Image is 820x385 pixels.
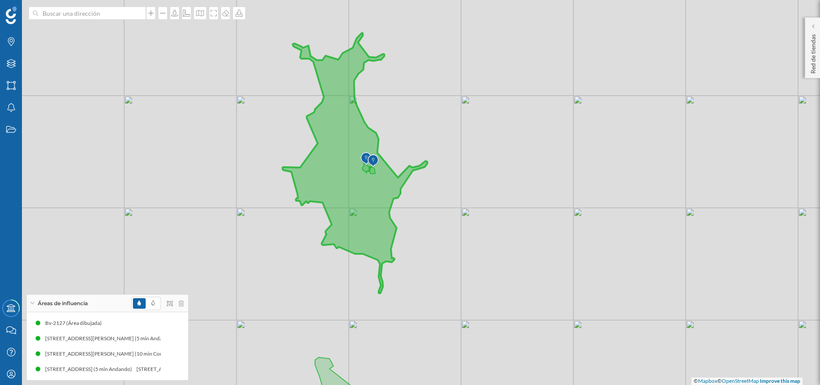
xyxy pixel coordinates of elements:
a: OpenStreetMap [722,378,759,384]
div: [STREET_ADDRESS][PERSON_NAME] (10 min Conduciendo) [45,349,191,358]
a: Improve this map [760,378,800,384]
div: © © [691,378,802,385]
div: [STREET_ADDRESS][PERSON_NAME] (5 min Andando) [45,334,178,343]
span: Soporte [18,6,49,14]
img: Marker [368,152,379,170]
a: Mapbox [698,378,717,384]
span: Áreas de influencia [38,299,88,307]
img: Geoblink Logo [6,7,17,24]
div: [STREET_ADDRESS] (5 min Andando) [136,365,228,374]
div: Bv-2127 (Área dibujada) [45,319,106,328]
div: [STREET_ADDRESS] (5 min Andando) [45,365,136,374]
img: Marker [361,150,372,168]
p: Red de tiendas [809,31,817,74]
